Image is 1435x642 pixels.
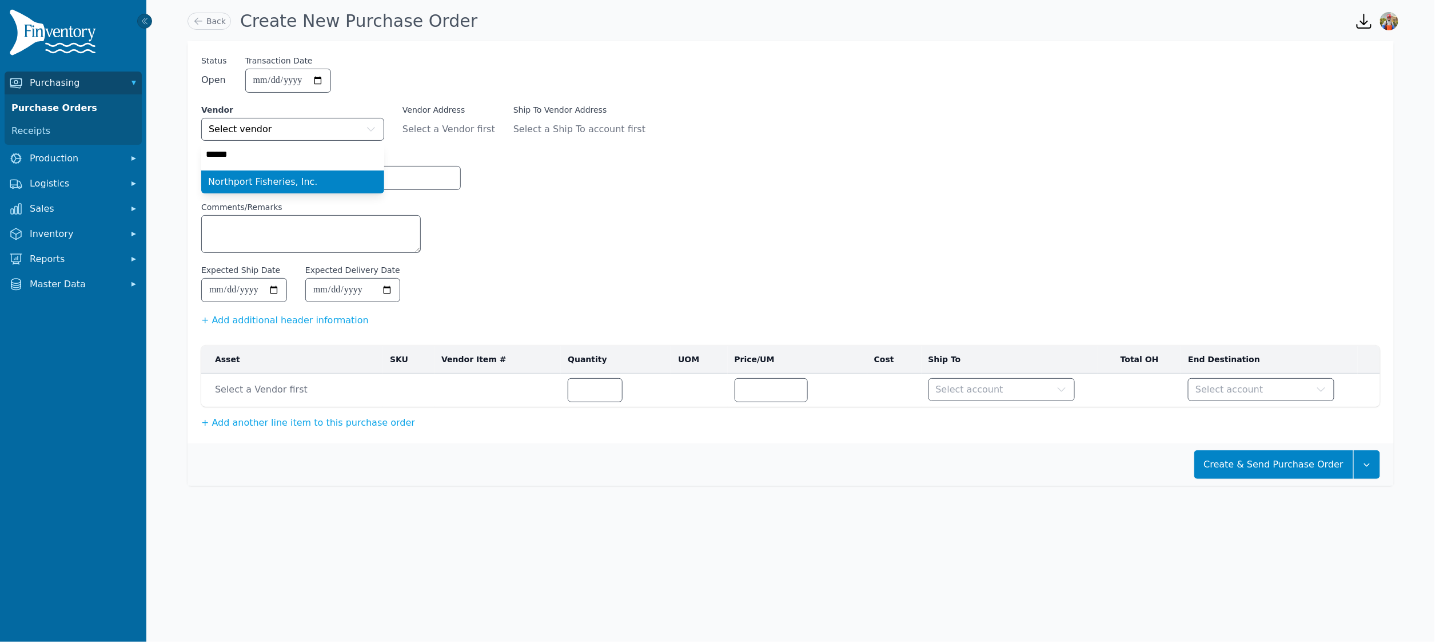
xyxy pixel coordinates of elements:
label: Vendor Address [402,104,495,116]
label: Vendor [201,104,384,116]
a: Back [188,13,231,30]
button: Logistics [5,172,142,195]
label: Ship To Vendor Address [513,104,660,116]
img: Sera Wheeler [1380,12,1398,30]
button: Select account [928,378,1075,401]
th: Quantity [561,346,671,374]
span: Select a Vendor first [215,383,376,397]
th: UOM [671,346,727,374]
input: Select vendor [201,143,384,166]
button: Sales [5,197,142,220]
button: + Add another line item to this purchase order [201,416,415,430]
button: Reports [5,248,142,271]
button: Master Data [5,273,142,296]
th: Total OH [1098,346,1182,374]
button: Create & Send Purchase Order [1194,450,1353,479]
button: Production [5,147,142,170]
label: Comments/Remarks [201,201,421,213]
label: Transaction Date [245,55,313,66]
span: Select vendor [209,122,272,136]
span: Purchasing [30,76,121,90]
th: Vendor Item # [435,346,561,374]
th: SKU [383,346,435,374]
th: Ship To [922,346,1098,374]
button: Inventory [5,223,142,245]
span: Northport Fisheries, Inc. [208,175,318,189]
ul: Select vendor [201,171,384,193]
a: Receipts [7,120,139,142]
span: Inventory [30,227,121,241]
span: Select a Ship To account first [513,122,660,136]
span: Select account [936,383,1003,397]
span: Master Data [30,278,121,291]
span: Select account [1195,383,1263,397]
th: Cost [867,346,922,374]
a: Purchase Orders [7,97,139,120]
span: Select a Vendor first [402,122,495,136]
span: Sales [30,202,121,216]
span: Reports [30,252,121,266]
span: Production [30,152,121,165]
button: Select vendor [201,118,384,141]
th: Asset [201,346,383,374]
label: Expected Ship Date [201,264,280,276]
img: Finventory [9,9,101,60]
h1: Create New Purchase Order [240,11,477,31]
span: Open [201,73,227,87]
label: Expected Delivery Date [305,264,400,276]
th: End Destination [1181,346,1358,374]
span: Logistics [30,177,121,191]
button: Select account [1188,378,1334,401]
th: Price/UM [728,346,867,374]
span: Status [201,55,227,66]
button: Purchasing [5,72,142,94]
button: + Add additional header information [201,314,369,327]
